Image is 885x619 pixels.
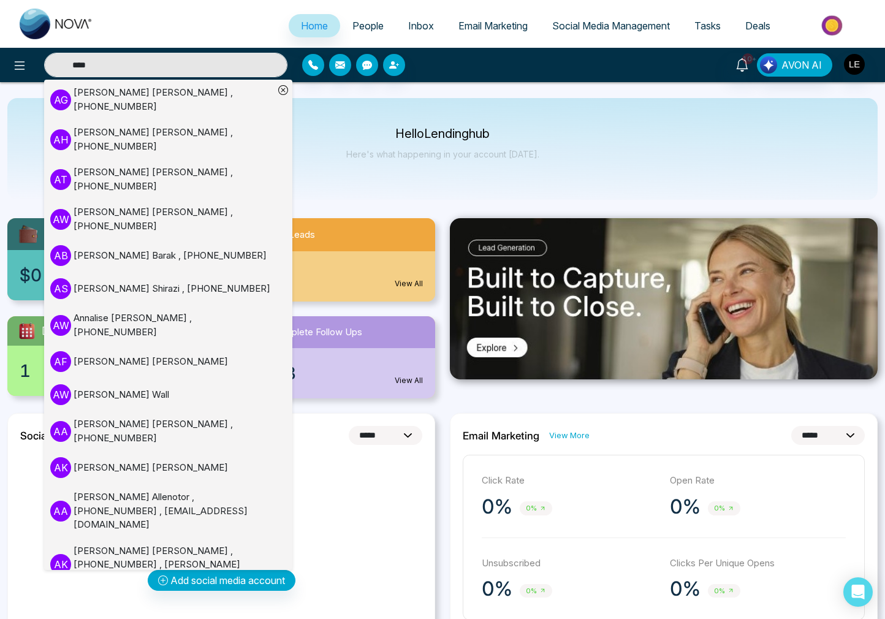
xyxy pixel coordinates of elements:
p: 0% [670,577,701,601]
p: A F [50,351,71,372]
p: A W [50,209,71,230]
img: Nova CRM Logo [20,9,93,39]
div: Annalise [PERSON_NAME] , [PHONE_NUMBER] [74,311,274,339]
span: Tasks [694,20,721,32]
p: Hello Lendinghub [346,129,539,139]
p: Clicks Per Unique Opens [670,556,846,571]
a: 10+ [727,53,757,75]
a: Tasks [682,14,733,37]
span: 1 [20,358,31,384]
span: 0% [708,501,740,515]
p: A K [50,554,71,575]
p: A W [50,384,71,405]
div: [PERSON_NAME] [PERSON_NAME] , [PHONE_NUMBER] [74,205,274,233]
div: [PERSON_NAME] [PERSON_NAME] , [PHONE_NUMBER] [74,165,274,193]
a: Incomplete Follow Ups12458View All [221,316,442,398]
p: A A [50,501,71,522]
span: Email Marketing [458,20,528,32]
div: [PERSON_NAME] [PERSON_NAME] [74,461,228,475]
div: [PERSON_NAME] [PERSON_NAME] , [PHONE_NUMBER] [74,126,274,153]
span: Inbox [408,20,434,32]
span: Home [301,20,328,32]
div: [PERSON_NAME] Shirazi , [PHONE_NUMBER] [74,282,270,296]
span: Deals [745,20,770,32]
span: 0% [520,584,552,598]
a: People [340,14,396,37]
p: Open Rate [670,474,846,488]
p: A A [50,421,71,442]
div: [PERSON_NAME] [PERSON_NAME] [74,355,228,369]
p: 0% [670,495,701,519]
p: A W [50,315,71,336]
p: 0% [482,495,512,519]
button: AVON AI [757,53,832,77]
img: User Avatar [844,54,865,75]
span: Incomplete Follow Ups [265,325,362,340]
div: [PERSON_NAME] [PERSON_NAME] , [PHONE_NUMBER] [74,86,274,113]
img: todayTask.svg [17,321,37,341]
p: Here's what happening in your account [DATE]. [346,149,539,159]
button: Add social media account [148,570,295,591]
p: Unsubscribed [482,556,658,571]
span: Social Media Management [552,20,670,32]
a: View More [549,430,590,441]
a: View All [395,375,423,386]
img: Lead Flow [760,56,777,74]
div: [PERSON_NAME] [PERSON_NAME] , [PHONE_NUMBER] [74,417,274,445]
p: A B [50,245,71,266]
span: $0 [20,262,42,288]
a: Home [289,14,340,37]
span: People [352,20,384,32]
span: 0% [520,501,552,515]
img: . [450,218,878,379]
a: Social Media Management [540,14,682,37]
h2: Social Media [20,430,81,442]
p: 0% [482,577,512,601]
div: [PERSON_NAME] Wall [74,388,169,402]
p: A K [50,457,71,478]
span: [DATE] Task [42,324,95,338]
img: availableCredit.svg [17,223,39,245]
a: New Leads9View All [221,218,442,302]
div: Open Intercom Messenger [843,577,873,607]
a: Deals [733,14,783,37]
span: 0% [708,584,740,598]
p: A S [50,278,71,299]
div: [PERSON_NAME] Barak , [PHONE_NUMBER] [74,249,267,263]
div: [PERSON_NAME] Allenotor , [PHONE_NUMBER] , [EMAIL_ADDRESS][DOMAIN_NAME] [74,490,274,532]
div: [PERSON_NAME] [PERSON_NAME] , [PHONE_NUMBER] , [PERSON_NAME][EMAIL_ADDRESS][DOMAIN_NAME] [74,544,274,586]
a: Email Marketing [446,14,540,37]
a: View All [395,278,423,289]
p: A G [50,89,71,110]
p: A H [50,129,71,150]
img: Market-place.gif [789,12,878,39]
h2: Email Marketing [463,430,539,442]
span: AVON AI [781,58,822,72]
span: 10+ [742,53,753,64]
p: Click Rate [482,474,658,488]
a: Inbox [396,14,446,37]
p: A T [50,169,71,190]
